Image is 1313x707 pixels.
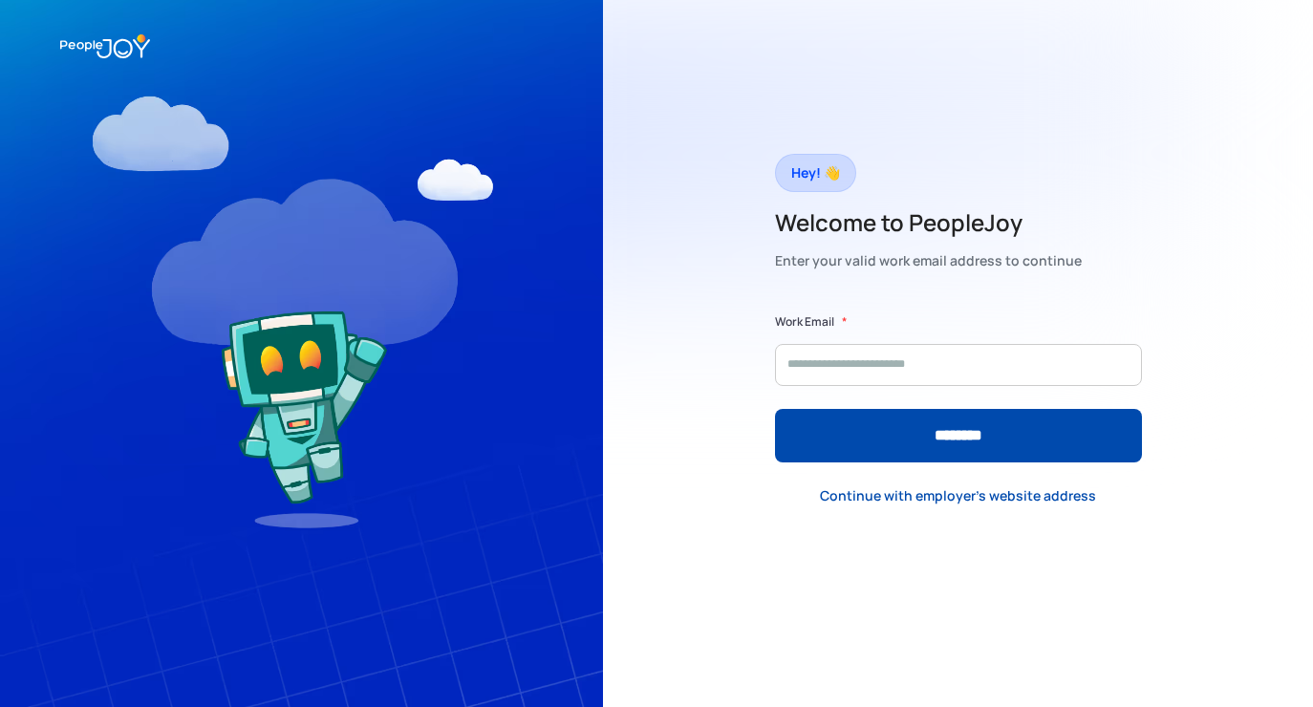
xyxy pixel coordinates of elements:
[791,160,840,186] div: Hey! 👋
[775,247,1082,274] div: Enter your valid work email address to continue
[775,312,834,332] label: Work Email
[805,477,1111,516] a: Continue with employer's website address
[820,486,1096,505] div: Continue with employer's website address
[775,312,1142,462] form: Form
[775,207,1082,238] h2: Welcome to PeopleJoy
